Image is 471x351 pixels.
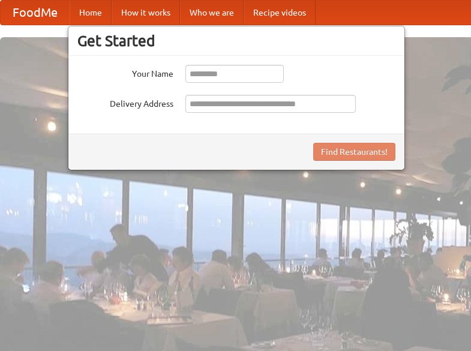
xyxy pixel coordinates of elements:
[1,1,70,25] a: FoodMe
[313,143,395,161] button: Find Restaurants!
[70,1,112,25] a: Home
[77,65,173,80] label: Your Name
[180,1,244,25] a: Who we are
[244,1,316,25] a: Recipe videos
[77,32,395,50] h3: Get Started
[112,1,180,25] a: How it works
[77,95,173,110] label: Delivery Address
